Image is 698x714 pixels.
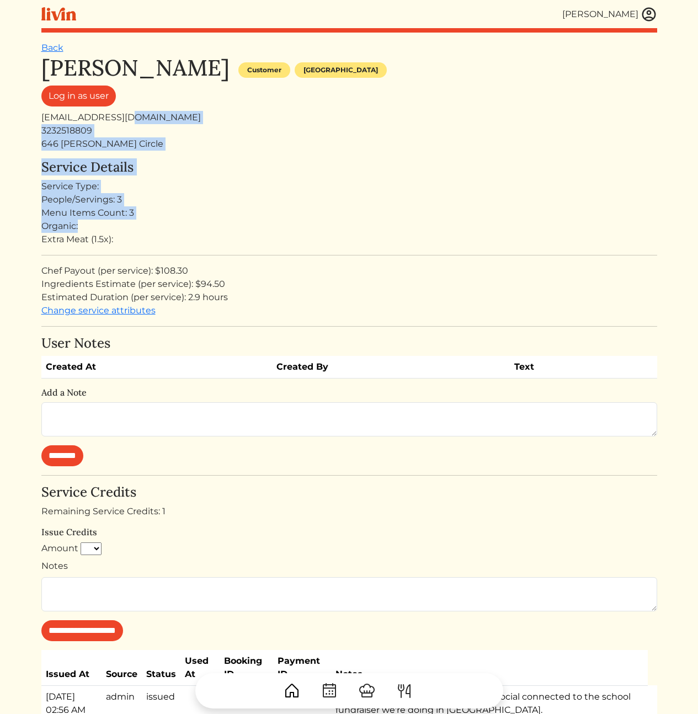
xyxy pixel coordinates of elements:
[180,650,220,686] th: Used At
[142,650,180,686] th: Status
[41,111,657,124] div: [EMAIL_ADDRESS][DOMAIN_NAME]
[41,505,657,518] div: Remaining Service Credits: 1
[41,180,657,193] div: Service Type:
[41,264,657,278] div: Chef Payout (per service): $108.30
[41,484,657,500] h4: Service Credits
[283,682,301,700] img: House-9bf13187bcbb5817f509fe5e7408150f90897510c4275e13d0d5fca38e0b5951.svg
[358,682,376,700] img: ChefHat-a374fb509e4f37eb0702ca99f5f64f3b6956810f32a249b33092029f8484b388.svg
[41,560,68,573] label: Notes
[562,8,638,21] div: [PERSON_NAME]
[331,650,648,686] th: Notes
[41,527,657,537] h6: Issue Credits
[41,278,657,291] div: Ingredients Estimate (per service): $94.50
[41,42,63,53] a: Back
[102,650,142,686] th: Source
[41,220,657,233] div: Organic:
[396,682,413,700] img: ForkKnife-55491504ffdb50bab0c1e09e7649658475375261d09fd45db06cec23bce548bf.svg
[41,387,657,398] h6: Add a Note
[41,356,273,379] th: Created At
[41,159,657,175] h4: Service Details
[41,137,657,151] div: 646 [PERSON_NAME] Circle
[510,356,622,379] th: Text
[295,62,387,78] div: [GEOGRAPHIC_DATA]
[220,650,273,686] th: Booking ID
[272,356,510,379] th: Created By
[641,6,657,23] img: user_account-e6e16d2ec92f44fc35f99ef0dc9cddf60790bfa021a6ecb1c896eb5d2907b31c.svg
[41,7,76,21] img: livin-logo-a0d97d1a881af30f6274990eb6222085a2533c92bbd1e4f22c21b4f0d0e3210c.svg
[41,124,657,137] div: 3232518809
[41,55,230,81] h1: [PERSON_NAME]
[238,62,290,78] div: Customer
[41,335,657,351] h4: User Notes
[273,650,331,686] th: Payment ID
[41,305,156,316] a: Change service attributes
[41,650,102,686] th: Issued At
[321,682,338,700] img: CalendarDots-5bcf9d9080389f2a281d69619e1c85352834be518fbc73d9501aef674afc0d57.svg
[41,86,116,106] a: Log in as user
[41,206,657,220] div: Menu Items Count: 3
[41,542,78,555] label: Amount
[41,291,657,304] div: Estimated Duration (per service): 2.9 hours
[41,193,657,206] div: People/Servings: 3
[41,233,657,246] div: Extra Meat (1.5x):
